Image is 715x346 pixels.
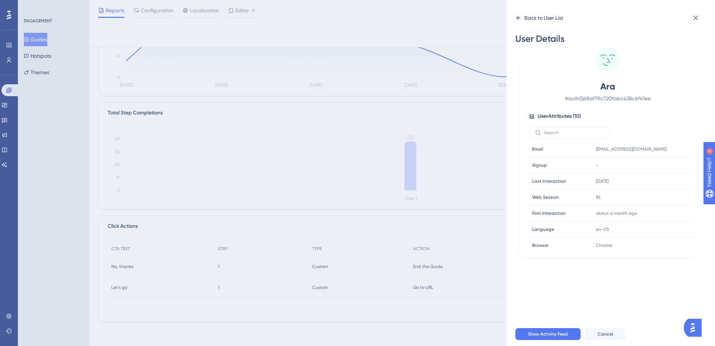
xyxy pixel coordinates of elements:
[532,210,566,216] span: First Interaction
[528,331,568,337] span: Show Activity Feed
[596,226,609,232] span: en-US
[538,112,581,121] span: User Attributes ( 10 )
[532,178,566,184] span: Last Interaction
[596,194,600,200] span: 96
[532,146,543,152] span: Email
[532,242,549,248] span: Browser
[52,4,54,10] div: 3
[585,328,626,340] button: Cancel
[532,162,547,168] span: Signup
[515,33,700,45] div: User Details
[596,162,598,168] span: -
[532,194,559,200] span: Web Session
[524,13,563,22] div: Back to User List
[532,226,554,232] span: Language
[596,242,612,248] span: Chrome
[18,2,47,11] span: Need Help?
[515,328,581,340] button: Show Activity Feed
[684,317,706,339] iframe: UserGuiding AI Assistant Launcher
[596,179,608,184] time: [DATE]
[544,130,604,135] input: Search
[542,94,673,103] span: # auth0|68af79c720fabc438c6f41ee
[596,211,637,216] time: about a month ago
[596,146,667,152] span: [EMAIL_ADDRESS][DOMAIN_NAME]
[542,81,673,92] span: Ara
[598,331,613,337] span: Cancel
